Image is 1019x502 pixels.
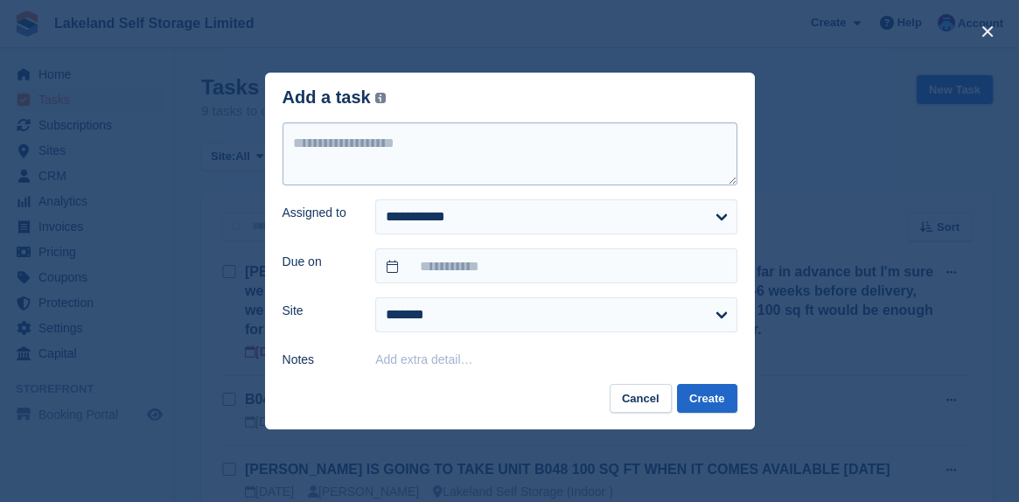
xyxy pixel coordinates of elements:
[283,302,355,320] label: Site
[283,204,355,222] label: Assigned to
[974,17,1002,45] button: close
[677,384,736,413] button: Create
[375,352,472,366] button: Add extra detail…
[283,351,355,369] label: Notes
[283,87,387,108] div: Add a task
[610,384,672,413] button: Cancel
[375,93,386,103] img: icon-info-grey-7440780725fd019a000dd9b08b2336e03edf1995a4989e88bcd33f0948082b44.svg
[283,253,355,271] label: Due on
